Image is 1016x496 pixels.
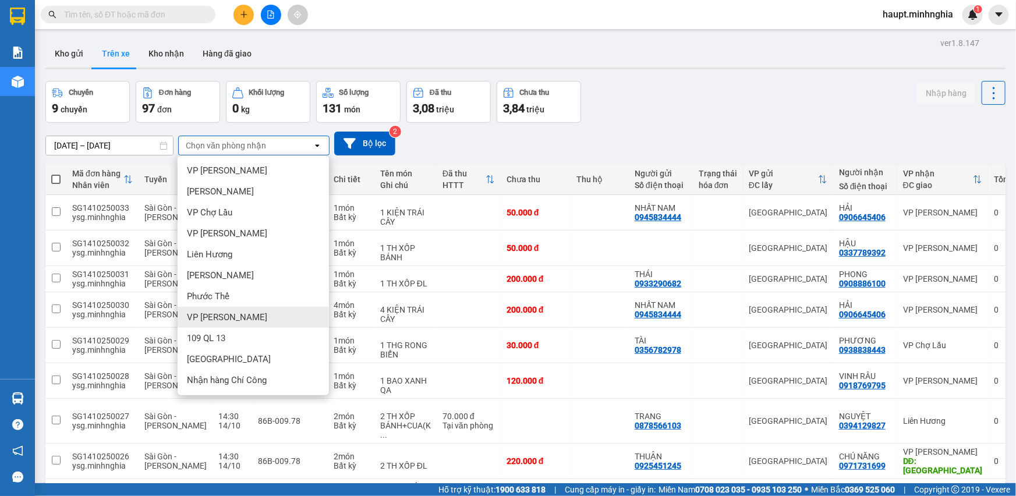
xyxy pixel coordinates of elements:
[839,248,886,257] div: 0337789392
[380,243,431,262] div: 1 TH XỐP BÁNH
[334,203,369,212] div: 1 món
[507,456,565,466] div: 220.000 đ
[380,412,431,440] div: 2 TH XỐP BÁNH+CUA(KO BAO CHẾT)
[72,239,133,248] div: SG1410250032
[413,101,434,115] span: 3,08
[72,169,123,178] div: Mã đơn hàng
[218,421,246,430] div: 14/10
[144,412,207,430] span: Sài Gòn - [PERSON_NAME]
[69,88,93,97] div: Chuyến
[187,228,267,239] span: VP [PERSON_NAME]
[495,485,546,494] strong: 1900 633 818
[187,311,267,323] span: VP [PERSON_NAME]
[380,341,431,359] div: 1 THG RONG BIỂN
[635,310,681,319] div: 0945834444
[380,180,431,190] div: Ghi chú
[380,376,431,395] div: 1 BAO XANH QA
[380,430,387,440] span: ...
[187,249,232,260] span: Liên Hương
[839,461,886,470] div: 0971731699
[72,412,133,421] div: SG1410250027
[507,305,565,314] div: 200.000 đ
[989,5,1009,25] button: caret-down
[839,203,891,212] div: HẢI
[46,136,173,155] input: Select a date range.
[749,305,827,314] div: [GEOGRAPHIC_DATA]
[334,310,369,319] div: Bất kỳ
[749,274,827,284] div: [GEOGRAPHIC_DATA]
[187,186,254,197] span: [PERSON_NAME]
[72,371,133,381] div: SG1410250028
[144,203,207,222] span: Sài Gòn - [PERSON_NAME]
[380,169,431,178] div: Tên món
[635,279,681,288] div: 0933290682
[635,452,687,461] div: THUẬN
[334,381,369,390] div: Bất kỳ
[749,169,818,178] div: VP gửi
[839,452,891,461] div: CHÚ NĂNG
[916,83,976,104] button: Nhập hàng
[635,336,687,345] div: TÀI
[554,483,556,496] span: |
[845,485,895,494] strong: 0369 525 060
[72,381,133,390] div: ysg.minhnghia
[904,483,905,496] span: |
[897,164,988,195] th: Toggle SortBy
[839,421,886,430] div: 0394129827
[334,300,369,310] div: 4 món
[743,164,833,195] th: Toggle SortBy
[10,8,25,25] img: logo-vxr
[72,421,133,430] div: ysg.minhnghia
[12,472,23,483] span: message
[695,485,802,494] strong: 0708 023 035 - 0935 103 250
[749,456,827,466] div: [GEOGRAPHIC_DATA]
[520,88,550,97] div: Chưa thu
[178,155,329,395] ul: Menu
[976,5,980,13] span: 1
[186,140,266,151] div: Chọn văn phòng nhận
[240,10,248,19] span: plus
[839,381,886,390] div: 0918769795
[334,270,369,279] div: 1 món
[437,164,501,195] th: Toggle SortBy
[635,212,681,222] div: 0945834444
[442,412,495,421] div: 70.000 đ
[839,182,891,191] div: Số điện thoại
[839,371,891,381] div: VINH RÂU
[144,371,207,390] span: Sài Gòn - [PERSON_NAME]
[380,279,431,288] div: 1 TH XỐP ĐL
[635,180,687,190] div: Số điện thoại
[903,208,982,217] div: VP [PERSON_NAME]
[187,270,254,281] span: [PERSON_NAME]
[187,374,267,386] span: Nhận hàng Chí Công
[442,169,486,178] div: Đã thu
[526,105,544,114] span: triệu
[233,5,254,25] button: plus
[12,76,24,88] img: warehouse-icon
[576,175,623,184] div: Thu hộ
[839,212,886,222] div: 0906645406
[334,175,369,184] div: Chi tiết
[334,239,369,248] div: 1 món
[61,105,87,114] span: chuyến
[507,243,565,253] div: 50.000 đ
[267,10,275,19] span: file-add
[72,279,133,288] div: ysg.minhnghia
[507,175,565,184] div: Chưa thu
[839,279,886,288] div: 0908886100
[903,447,982,456] div: VP [PERSON_NAME]
[994,9,1004,20] span: caret-down
[635,421,681,430] div: 0878566103
[699,180,737,190] div: hóa đơn
[749,341,827,350] div: [GEOGRAPHIC_DATA]
[72,461,133,470] div: ysg.minhnghia
[334,279,369,288] div: Bất kỳ
[974,5,982,13] sup: 1
[12,47,24,59] img: solution-icon
[187,353,271,365] span: [GEOGRAPHIC_DATA]
[903,180,973,190] div: ĐC giao
[903,243,982,253] div: VP [PERSON_NAME]
[903,416,982,426] div: Liên Hương
[334,132,395,155] button: Bộ lọc
[218,452,246,461] div: 14:30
